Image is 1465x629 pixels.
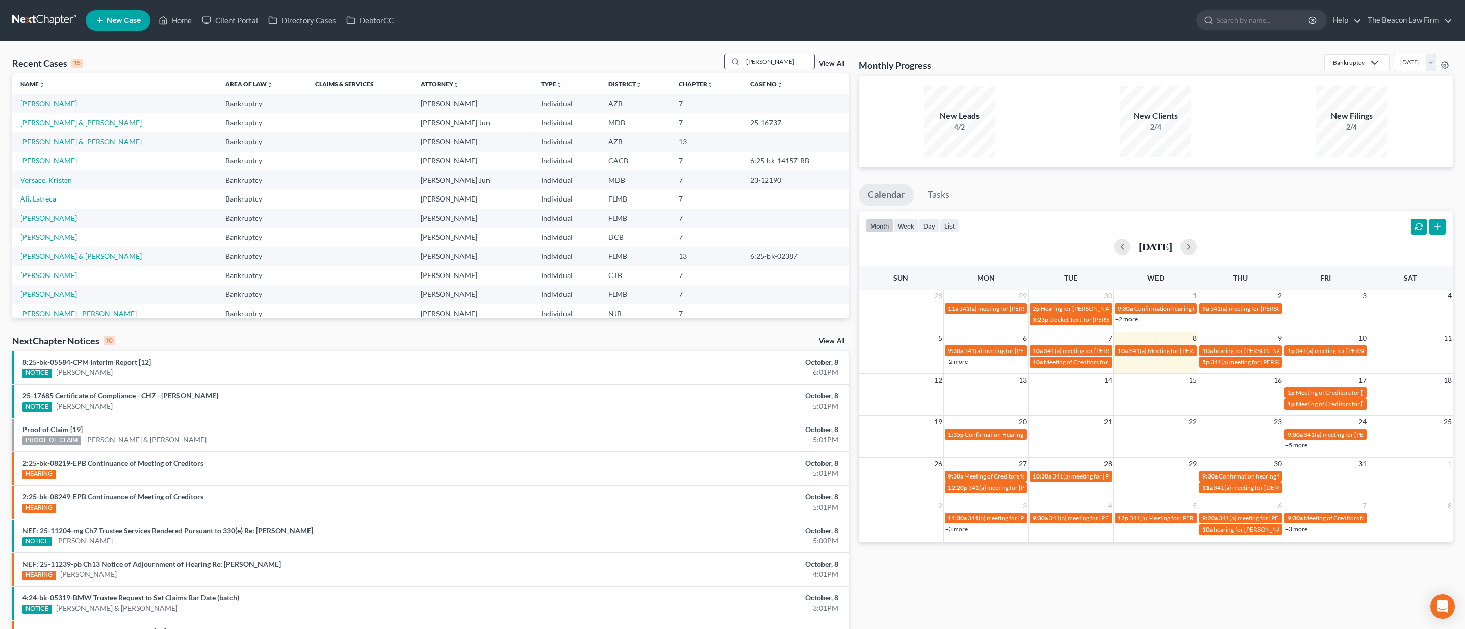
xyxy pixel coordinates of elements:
span: 341(a) meeting for [PERSON_NAME] [1304,431,1402,438]
a: [PERSON_NAME] & [PERSON_NAME] [20,251,142,260]
td: [PERSON_NAME] [413,94,533,113]
td: [PERSON_NAME] [413,285,533,304]
a: Area of Lawunfold_more [225,80,273,88]
span: Mon [977,273,995,282]
span: 4 [1107,499,1113,512]
td: [PERSON_NAME] [413,266,533,285]
td: [PERSON_NAME] [413,228,533,246]
span: Tue [1064,273,1077,282]
td: 25-16737 [742,113,848,132]
button: month [866,219,893,233]
span: 341(a) meeting for [PERSON_NAME] [968,484,1067,491]
span: 341(a) meeting for [PERSON_NAME] [1210,305,1308,312]
th: Claims & Services [307,73,413,94]
span: 12 [933,374,943,386]
td: Bankruptcy [217,266,307,285]
td: 13 [671,132,742,151]
i: unfold_more [453,82,459,88]
div: NOTICE [22,537,52,546]
span: 341(a) meeting for [PERSON_NAME] [1296,347,1394,355]
span: 1 [1192,290,1198,302]
a: Directory Cases [263,11,341,30]
td: 7 [671,209,742,228]
a: +2 more [1115,315,1138,323]
a: +3 more [1285,525,1307,533]
span: hearing for [PERSON_NAME] [1214,525,1292,533]
div: October, 8 [573,424,838,435]
td: 7 [671,170,742,189]
a: Proof of Claim [19] [22,425,83,434]
td: Individual [533,304,600,323]
div: 3:01PM [573,603,838,613]
td: Bankruptcy [217,94,307,113]
span: 26 [933,458,943,470]
a: [PERSON_NAME] [20,156,77,165]
td: Bankruptcy [217,304,307,323]
span: 16 [1273,374,1283,386]
a: [PERSON_NAME] & [PERSON_NAME] [20,118,142,127]
a: [PERSON_NAME] & [PERSON_NAME] [20,137,142,146]
span: 9:30a [1033,514,1048,522]
i: unfold_more [777,82,783,88]
div: 4/2 [924,122,995,132]
td: Bankruptcy [217,132,307,151]
td: 6:25-bk-02387 [742,247,848,266]
td: 23-12190 [742,170,848,189]
div: NextChapter Notices [12,335,115,347]
div: 5:00PM [573,536,838,546]
span: 1:35p [948,431,964,438]
a: View All [819,338,844,345]
td: FLMB [600,247,671,266]
a: +3 more [945,525,968,533]
span: 341(a) meeting for [DEMOGRAPHIC_DATA][PERSON_NAME] & [PERSON_NAME] [1214,484,1433,491]
span: 341(a) Meeting for [PERSON_NAME] [1129,347,1228,355]
div: PROOF OF CLAIM [22,436,81,445]
td: Bankruptcy [217,152,307,170]
input: Search by name... [1217,11,1310,30]
a: [PERSON_NAME] [56,367,113,378]
td: NJB [600,304,671,323]
div: 5:01PM [573,468,838,479]
span: 9 [1277,332,1283,344]
span: Meeting of Creditors for [PERSON_NAME] [1296,400,1409,408]
td: 7 [671,94,742,113]
a: [PERSON_NAME] [60,569,117,580]
td: Bankruptcy [217,247,307,266]
td: AZB [600,132,671,151]
td: 7 [671,113,742,132]
a: 4:24-bk-05319-BMW Trustee Request to Set Claims Bar Date (batch) [22,593,239,602]
i: unfold_more [636,82,642,88]
td: Individual [533,247,600,266]
span: 3 [1022,499,1028,512]
span: 10 [1357,332,1368,344]
span: 10a [1118,347,1128,355]
td: [PERSON_NAME] Jun [413,113,533,132]
span: 2 [1277,290,1283,302]
span: Sat [1404,273,1417,282]
span: 341(a) meeting for [PERSON_NAME] [968,514,1066,522]
td: Individual [533,189,600,208]
span: 2p [1033,305,1040,312]
span: 31 [1357,458,1368,470]
span: 341(a) meeting for [PERSON_NAME] [1211,358,1309,366]
span: 9:30a [1202,472,1218,480]
td: 7 [671,266,742,285]
a: [PERSON_NAME] [20,271,77,280]
span: 11:30a [948,514,967,522]
span: 12p [1118,514,1128,522]
span: 10a [1202,525,1213,533]
a: DebtorCC [341,11,399,30]
td: Bankruptcy [217,189,307,208]
span: 17 [1357,374,1368,386]
span: 7 [1361,499,1368,512]
span: 12:20p [948,484,967,491]
td: 7 [671,304,742,323]
a: [PERSON_NAME] & [PERSON_NAME] [85,435,207,445]
td: FLMB [600,209,671,228]
td: [PERSON_NAME] [413,209,533,228]
a: [PERSON_NAME], [PERSON_NAME] [20,309,137,318]
h2: [DATE] [1139,241,1172,252]
span: 9:30a [1118,305,1133,312]
td: CTB [600,266,671,285]
span: Wed [1147,273,1164,282]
